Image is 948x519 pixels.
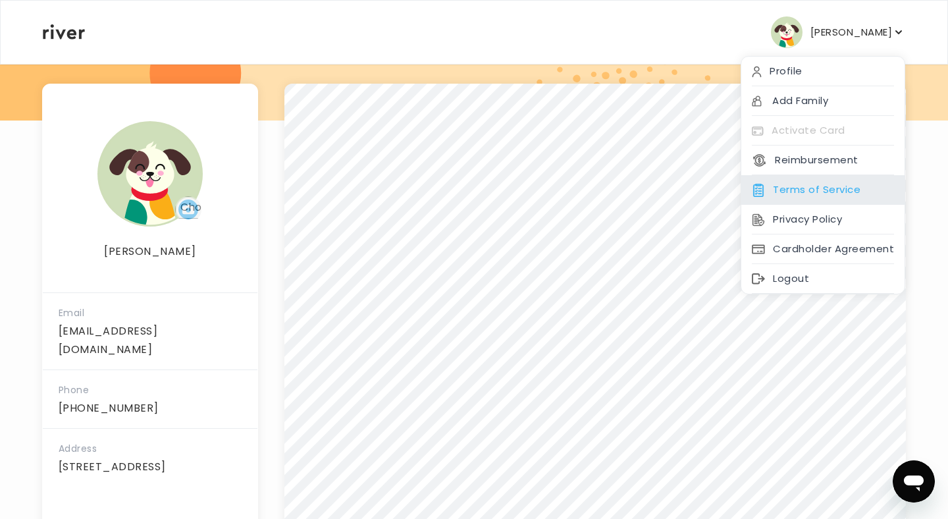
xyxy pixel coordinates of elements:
[97,121,203,227] img: user avatar
[59,442,97,455] span: Address
[771,16,905,48] button: user avatar[PERSON_NAME]
[43,242,257,261] p: [PERSON_NAME]
[59,306,84,319] span: Email
[741,57,905,86] div: Profile
[741,234,905,264] div: Cardholder Agreement
[771,16,803,48] img: user avatar
[741,175,905,205] div: Terms of Service
[59,399,242,418] p: [PHONE_NUMBER]
[810,23,892,41] p: [PERSON_NAME]
[741,116,905,146] div: Activate Card
[59,383,89,396] span: Phone
[741,205,905,234] div: Privacy Policy
[893,460,935,503] iframe: Button to launch messaging window
[59,322,242,359] p: [EMAIL_ADDRESS][DOMAIN_NAME]
[741,264,905,294] div: Logout
[752,151,858,169] button: Reimbursement
[741,86,905,116] div: Add Family
[59,458,242,476] p: [STREET_ADDRESS]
